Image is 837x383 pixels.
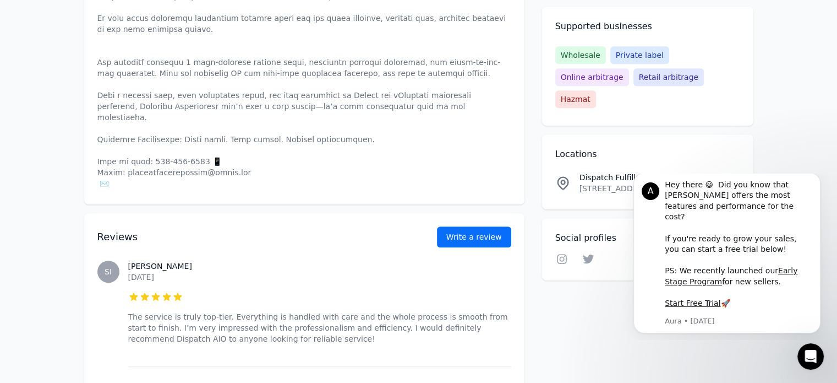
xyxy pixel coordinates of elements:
div: Profile image for Aura [25,9,42,26]
span: Private label [610,46,669,64]
time: [DATE] [128,273,154,282]
h2: Locations [555,148,740,161]
div: Message content [48,6,195,141]
h2: Social profiles [555,231,740,245]
a: Write a review [437,226,511,247]
h2: Reviews [97,229,402,245]
div: Hey there 😀 Did you know that [PERSON_NAME] offers the most features and performance for the cost... [48,6,195,136]
span: Wholesale [555,46,606,64]
p: The service is truly top-tier. Everything is handled with care and the whole process is smooth fr... [128,311,511,344]
span: Hazmat [555,90,596,108]
span: Retail arbitrage [633,68,704,86]
b: 🚀 [103,125,113,134]
h2: Supported businesses [555,20,740,33]
span: Online arbitrage [555,68,629,86]
span: SI [105,268,112,276]
p: [STREET_ADDRESS][PERSON_NAME] [579,183,701,194]
h3: [PERSON_NAME] [128,261,511,272]
iframe: Intercom notifications message [617,174,837,340]
p: Message from Aura, sent 1w ago [48,143,195,153]
p: Dispatch Fulfillment LLC Location [579,172,701,183]
iframe: Intercom live chat [797,343,824,370]
a: Start Free Trial [48,125,103,134]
